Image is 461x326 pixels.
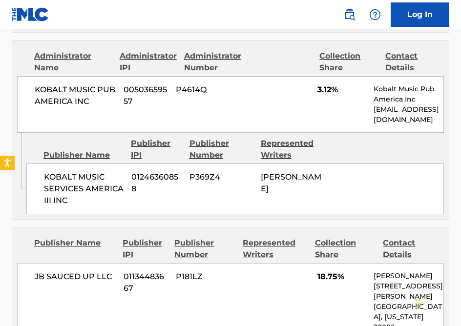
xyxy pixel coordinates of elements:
p: [EMAIL_ADDRESS][DOMAIN_NAME] [374,104,443,125]
div: Publisher IPI [131,138,182,161]
img: search [344,9,356,20]
span: P181LZ [176,271,237,283]
iframe: Chat Widget [412,279,461,326]
span: JB SAUCED UP LLC [35,271,116,283]
div: Drag [415,289,421,318]
span: P4614Q [176,84,237,96]
div: Administrator IPI [120,50,177,74]
span: 01246360858 [131,171,182,195]
div: Publisher Name [34,237,115,261]
div: Publisher IPI [123,237,167,261]
div: Collection Share [319,50,378,74]
a: Log In [391,2,449,27]
p: [STREET_ADDRESS][PERSON_NAME] [374,281,443,302]
div: Represented Writers [243,237,308,261]
div: Publisher Name [43,149,124,161]
span: P369Z4 [189,171,253,183]
p: Kobalt Music Pub America Inc [374,84,443,104]
div: Collection Share [315,237,376,261]
div: Contact Details [383,237,444,261]
span: KOBALT MUSIC SERVICES AMERICA III INC [44,171,124,206]
img: help [369,9,381,20]
div: Represented Writers [261,138,325,161]
div: Publisher Number [189,138,253,161]
div: Publisher Number [174,237,235,261]
img: MLC Logo [12,7,49,21]
div: Administrator Number [184,50,243,74]
span: 01134483667 [124,271,168,294]
div: Contact Details [385,50,444,74]
p: [PERSON_NAME] [374,271,443,281]
div: Administrator Name [34,50,112,74]
span: 00503659557 [124,84,168,107]
div: Help [365,5,385,24]
span: [PERSON_NAME] [261,172,321,193]
span: KOBALT MUSIC PUB AMERICA INC [35,84,116,107]
a: Public Search [340,5,359,24]
span: 3.12% [317,84,366,96]
span: 18.75% [317,271,366,283]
